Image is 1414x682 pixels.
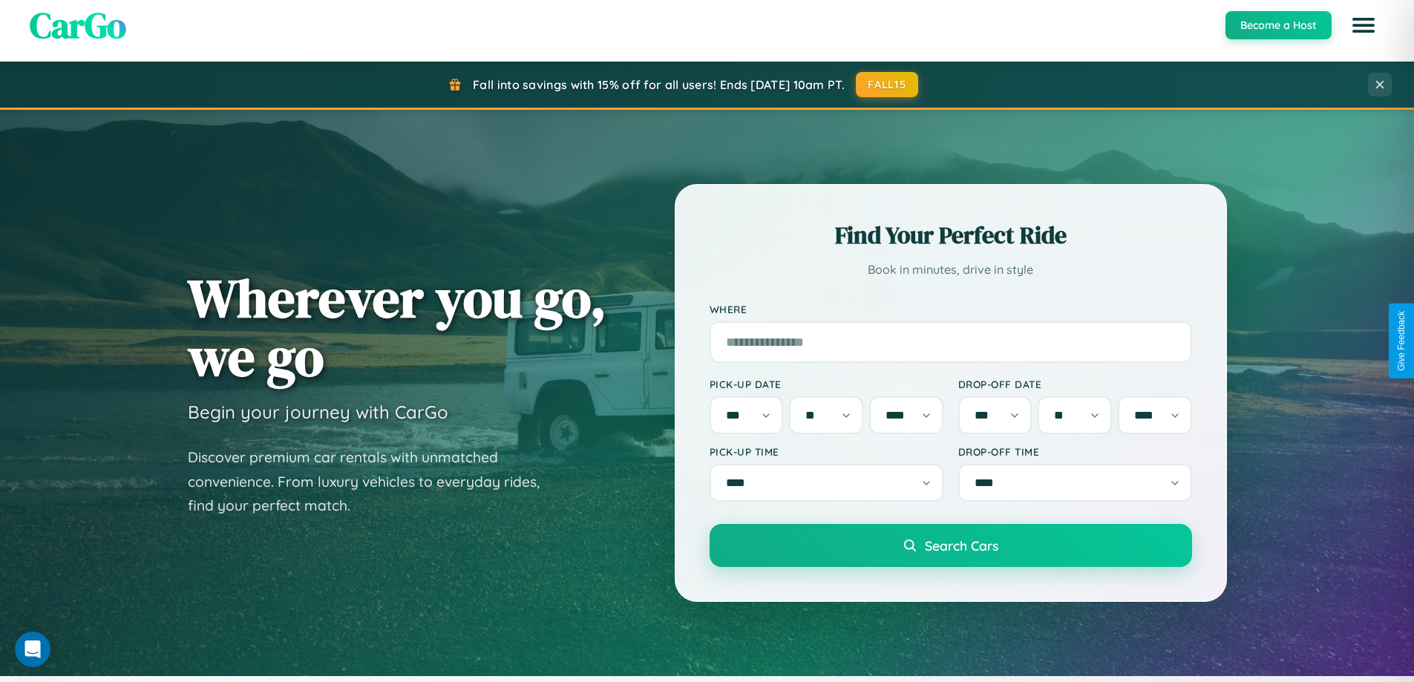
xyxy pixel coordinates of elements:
div: Give Feedback [1396,311,1407,371]
span: CarGo [30,1,126,50]
label: Pick-up Date [710,378,943,390]
h3: Begin your journey with CarGo [188,401,448,423]
button: Become a Host [1225,11,1332,39]
p: Discover premium car rentals with unmatched convenience. From luxury vehicles to everyday rides, ... [188,445,559,518]
button: Open menu [1343,4,1384,46]
p: Book in minutes, drive in style [710,259,1192,281]
h2: Find Your Perfect Ride [710,219,1192,252]
label: Drop-off Date [958,378,1192,390]
span: Search Cars [925,537,998,554]
button: Search Cars [710,524,1192,567]
button: FALL15 [856,72,918,97]
span: Fall into savings with 15% off for all users! Ends [DATE] 10am PT. [473,77,845,92]
label: Pick-up Time [710,445,943,458]
label: Drop-off Time [958,445,1192,458]
label: Where [710,303,1192,315]
iframe: Intercom live chat [15,632,50,667]
h1: Wherever you go, we go [188,269,606,386]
